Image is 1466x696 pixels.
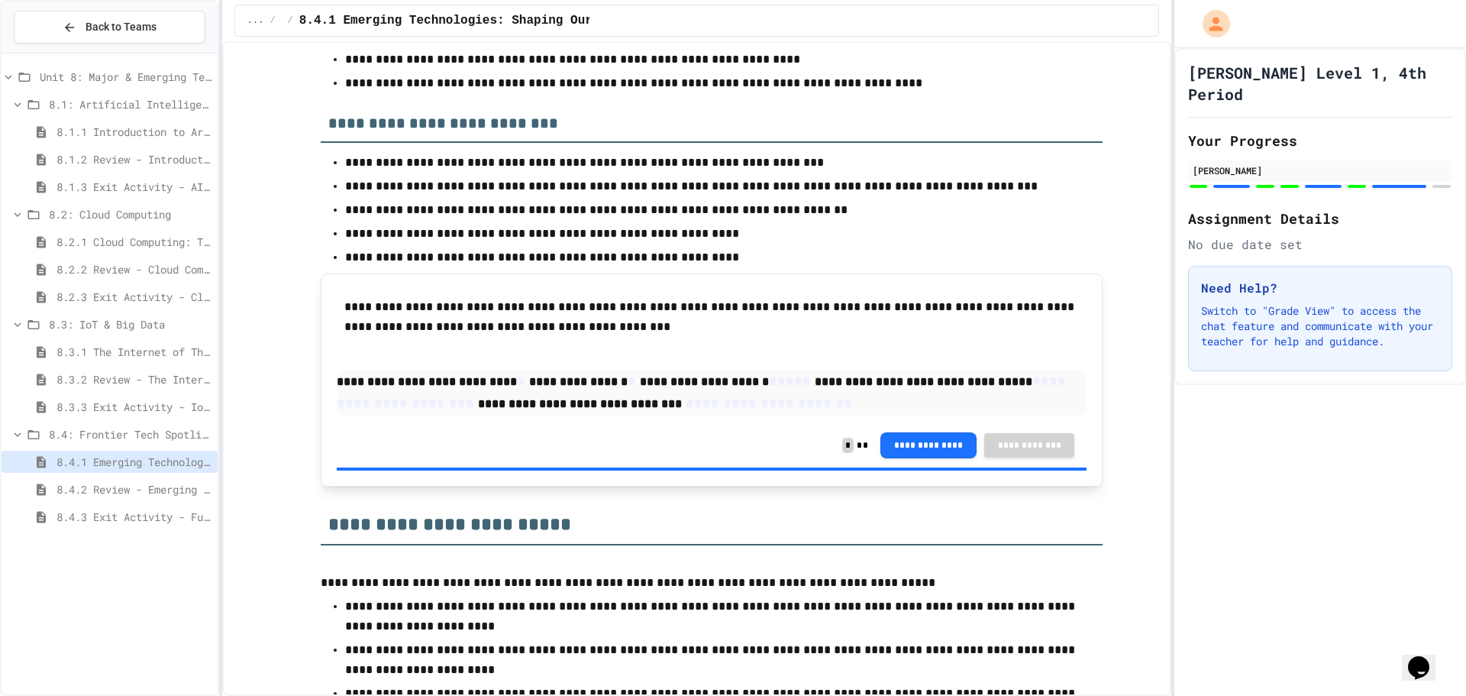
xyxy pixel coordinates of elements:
span: 8.3.2 Review - The Internet of Things and Big Data [57,371,212,387]
div: My Account [1187,6,1234,41]
span: 8.2.3 Exit Activity - Cloud Service Detective [57,289,212,305]
span: / [270,15,275,27]
span: 8.4.2 Review - Emerging Technologies: Shaping Our Digital Future [57,481,212,497]
span: Unit 8: Major & Emerging Technologies [40,69,212,85]
div: [PERSON_NAME] [1193,163,1448,177]
span: 8.4.1 Emerging Technologies: Shaping Our Digital Future [57,454,212,470]
span: 8.2.1 Cloud Computing: Transforming the Digital World [57,234,212,250]
div: No due date set [1188,235,1452,254]
span: 8.4.3 Exit Activity - Future Tech Challenge [57,509,212,525]
h2: Your Progress [1188,130,1452,151]
span: 8.3: IoT & Big Data [49,316,212,332]
span: 8.2.2 Review - Cloud Computing [57,261,212,277]
span: 8.1.3 Exit Activity - AI Detective [57,179,212,195]
span: 8.4.1 Emerging Technologies: Shaping Our Digital Future [299,11,702,30]
span: 8.1: Artificial Intelligence Basics [49,96,212,112]
h1: [PERSON_NAME] Level 1, 4th Period [1188,62,1452,105]
span: 8.4: Frontier Tech Spotlight [49,426,212,442]
span: 8.1.2 Review - Introduction to Artificial Intelligence [57,151,212,167]
span: ... [247,15,264,27]
span: Back to Teams [86,19,157,35]
span: / [288,15,293,27]
h2: Assignment Details [1188,208,1452,229]
h3: Need Help? [1201,279,1439,297]
span: 8.2: Cloud Computing [49,206,212,222]
span: 8.1.1 Introduction to Artificial Intelligence [57,124,212,140]
span: 8.3.3 Exit Activity - IoT Data Detective Challenge [57,399,212,415]
iframe: chat widget [1402,635,1451,681]
p: Switch to "Grade View" to access the chat feature and communicate with your teacher for help and ... [1201,303,1439,349]
span: 8.3.1 The Internet of Things and Big Data: Our Connected Digital World [57,344,212,360]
